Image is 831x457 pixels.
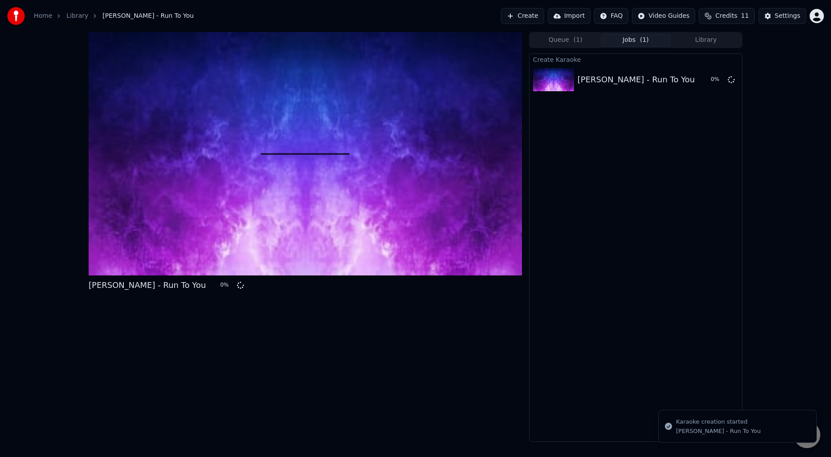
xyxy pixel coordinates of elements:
[715,12,737,20] span: Credits
[699,8,754,24] button: Credits11
[676,427,761,435] div: [PERSON_NAME] - Run To You
[548,8,591,24] button: Import
[711,76,724,83] div: 0 %
[775,12,800,20] div: Settings
[501,8,544,24] button: Create
[601,34,671,47] button: Jobs
[66,12,88,20] a: Library
[7,7,25,25] img: youka
[758,8,806,24] button: Settings
[34,12,194,20] nav: breadcrumb
[102,12,194,20] span: [PERSON_NAME] - Run To You
[594,8,628,24] button: FAQ
[530,54,742,65] div: Create Karaoke
[89,279,206,291] div: [PERSON_NAME] - Run To You
[640,36,649,44] span: ( 1 )
[578,73,695,86] div: [PERSON_NAME] - Run To You
[574,36,583,44] span: ( 1 )
[741,12,749,20] span: 11
[220,282,233,289] div: 0 %
[34,12,52,20] a: Home
[671,34,741,47] button: Library
[632,8,695,24] button: Video Guides
[530,34,601,47] button: Queue
[676,417,761,426] div: Karaoke creation started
